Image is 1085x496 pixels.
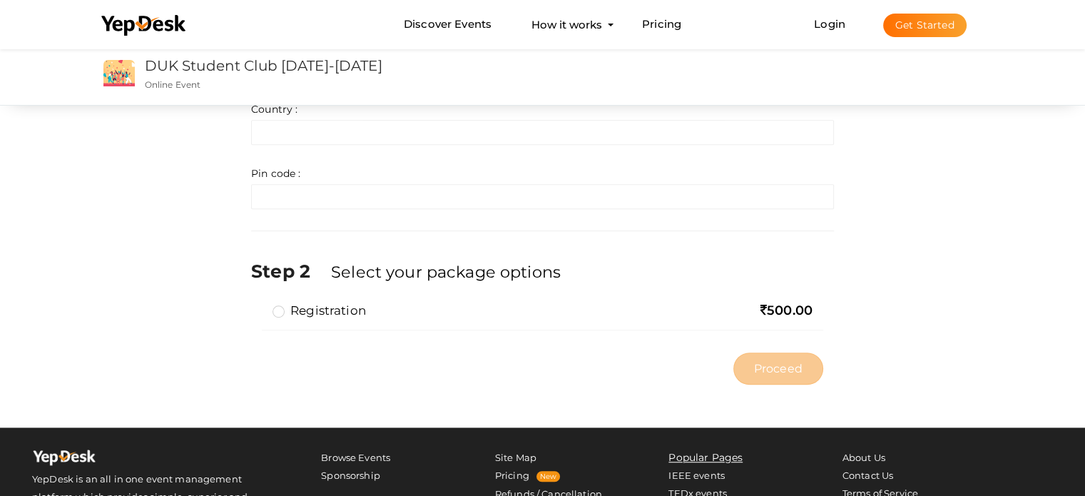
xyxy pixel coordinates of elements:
[668,470,725,481] a: IEEE events
[842,470,893,481] a: Contact Us
[251,102,297,116] label: Country :
[321,470,380,481] a: Sponsorship
[668,449,793,467] li: Popular Pages
[733,353,823,385] button: Proceed
[32,449,96,470] img: Yepdesk
[404,11,491,38] a: Discover Events
[814,17,845,31] a: Login
[331,260,561,283] label: Select your package options
[251,258,328,284] label: Step 2
[883,14,967,37] button: Get Started
[495,470,529,481] a: Pricing
[754,360,803,377] span: Proceed
[251,166,300,181] label: Pin code :
[527,11,606,38] button: How it works
[495,452,536,463] a: Site Map
[842,452,885,463] a: About Us
[536,471,560,482] span: New
[103,60,135,86] img: event2.png
[321,452,390,463] a: Browse Events
[760,303,813,318] span: 500.00
[145,79,688,91] p: Online Event
[145,57,382,74] a: DUK Student Club [DATE]-[DATE]
[272,302,366,319] label: Registration
[642,11,681,38] a: Pricing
